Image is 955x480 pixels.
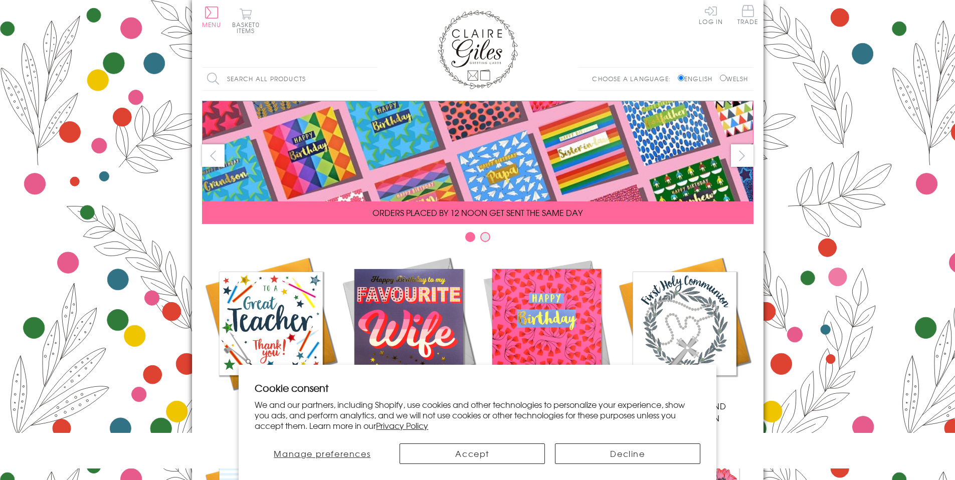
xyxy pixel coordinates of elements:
[255,443,390,464] button: Manage preferences
[400,443,545,464] button: Accept
[202,144,225,167] button: prev
[255,381,700,395] h2: Cookie consent
[438,10,518,89] img: Claire Giles Greetings Cards
[340,255,478,412] a: New Releases
[737,5,758,27] a: Trade
[699,5,723,25] a: Log In
[592,74,676,83] p: Choose a language:
[678,75,684,81] input: English
[202,20,222,29] span: Menu
[478,255,616,412] a: Birthdays
[465,232,475,242] button: Carousel Page 1 (Current Slide)
[237,20,260,35] span: 0 items
[480,232,490,242] button: Carousel Page 2
[720,75,726,81] input: Welsh
[274,447,370,459] span: Manage preferences
[367,68,377,90] input: Search
[202,255,340,412] a: Academic
[731,144,753,167] button: next
[202,68,377,90] input: Search all products
[202,7,222,28] button: Menu
[202,231,753,247] div: Carousel Pagination
[737,5,758,25] span: Trade
[376,419,428,431] a: Privacy Policy
[372,206,583,218] span: ORDERS PLACED BY 12 NOON GET SENT THE SAME DAY
[678,74,717,83] label: English
[555,443,700,464] button: Decline
[616,255,753,424] a: Communion and Confirmation
[255,399,700,430] p: We and our partners, including Shopify, use cookies and other technologies to personalize your ex...
[720,74,748,83] label: Welsh
[232,8,260,34] button: Basket0 items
